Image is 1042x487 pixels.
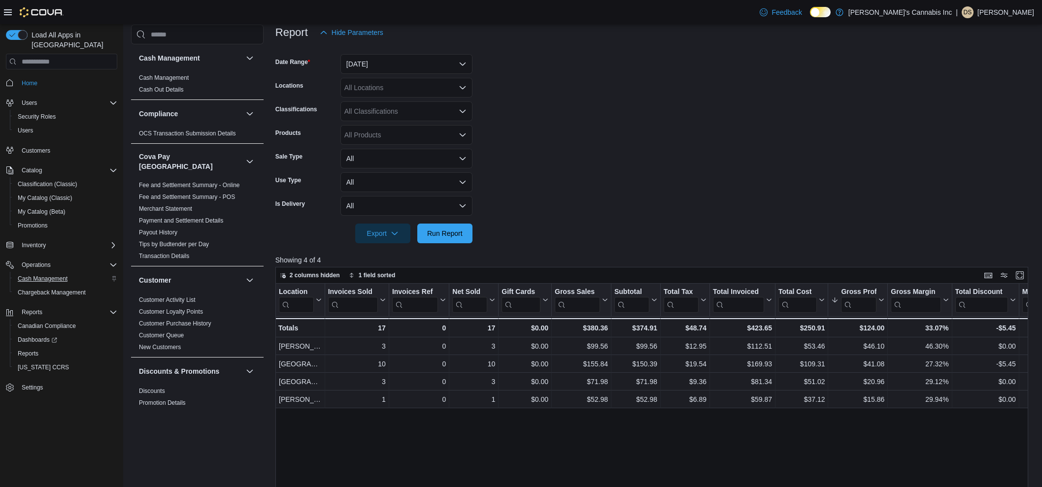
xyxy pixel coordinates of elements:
a: Home [18,77,41,89]
label: Products [275,129,301,137]
button: Compliance [139,109,242,119]
button: [DATE] [340,54,472,74]
div: [GEOGRAPHIC_DATA] [279,358,322,370]
div: Gross Margin [891,288,941,297]
span: Settings [22,384,43,391]
span: Fee and Settlement Summary - Online [139,181,240,189]
div: $41.08 [831,358,884,370]
label: Sale Type [275,153,303,161]
span: Chargeback Management [18,289,86,296]
div: $51.02 [778,376,825,388]
div: Gross Sales [555,288,600,313]
button: Total Tax [664,288,706,313]
button: 2 columns hidden [276,269,344,281]
div: Cova Pay [GEOGRAPHIC_DATA] [131,179,264,266]
span: Inventory [18,239,117,251]
a: Cash Management [14,273,71,285]
a: Customer Purchase History [139,320,211,327]
a: Customer Activity List [139,296,196,303]
a: Promotions [14,220,52,231]
span: My Catalog (Beta) [18,208,66,216]
span: Hide Parameters [332,28,383,37]
div: $374.91 [614,322,657,334]
div: Total Discount [955,288,1008,297]
div: Total Cost [778,288,817,297]
button: Chargeback Management [10,286,121,299]
div: 0 [392,341,446,353]
span: Canadian Compliance [14,320,117,332]
span: Transaction Details [139,252,189,260]
div: 3 [452,341,495,353]
img: Cova [20,7,64,17]
a: Customer Queue [139,332,184,339]
span: Cash Management [139,74,189,82]
span: Dashboards [18,336,57,344]
span: Users [18,127,33,134]
a: Users [14,125,37,136]
div: $71.98 [614,376,657,388]
button: Total Invoiced [713,288,772,313]
button: Net Sold [452,288,495,313]
div: $250.91 [778,322,825,334]
span: Reports [22,308,42,316]
button: Cova Pay [GEOGRAPHIC_DATA] [139,152,242,171]
div: $150.39 [614,358,657,370]
span: Promotion Details [139,399,186,407]
span: OCS Transaction Submission Details [139,130,236,137]
div: Gift Cards [502,288,540,297]
div: Gross Sales [555,288,600,297]
div: $48.74 [664,322,706,334]
a: [US_STATE] CCRS [14,361,73,373]
span: Operations [18,259,117,271]
button: Open list of options [459,84,467,92]
button: Home [2,75,121,90]
span: Cash Management [18,275,67,283]
div: 3 [328,376,385,388]
button: All [340,172,472,192]
div: $380.36 [555,322,608,334]
span: Reports [18,306,117,318]
div: $0.00 [955,394,1015,406]
div: 1 [452,394,495,406]
a: Transaction Details [139,253,189,260]
div: Invoices Sold [328,288,377,313]
div: -$5.45 [955,322,1015,334]
div: $0.00 [955,341,1015,353]
div: Total Invoiced [713,288,764,313]
button: All [340,149,472,168]
button: Cash Management [139,53,242,63]
p: | [956,6,958,18]
div: 0 [392,322,446,334]
div: $112.51 [713,341,772,353]
a: Merchant Statement [139,205,192,212]
a: Classification (Classic) [14,178,81,190]
span: Chargeback Management [14,287,117,298]
div: Discounts & Promotions [131,385,264,424]
p: [PERSON_NAME] [977,6,1034,18]
div: Total Tax [664,288,699,297]
button: Catalog [2,163,121,177]
div: 46.30% [891,341,948,353]
button: Gross Sales [555,288,608,313]
div: $109.31 [778,358,825,370]
div: Dashwinder Singh [962,6,974,18]
div: Location [279,288,314,313]
button: Gross Profit [831,288,884,313]
button: Catalog [18,164,46,176]
div: Invoices Sold [328,288,377,297]
span: Canadian Compliance [18,322,76,330]
button: Total Discount [955,288,1015,313]
h3: Customer [139,275,171,285]
a: Cash Management [139,74,189,81]
div: 33.07% [891,322,948,334]
a: Customer Loyalty Points [139,308,203,315]
span: Payout History [139,228,177,236]
div: Subtotal [614,288,649,313]
input: Dark Mode [810,7,831,17]
button: Operations [18,259,55,271]
a: Settings [18,382,47,393]
a: Cash Out Details [139,86,184,93]
button: Settings [2,380,121,394]
button: Run Report [417,224,472,243]
div: 29.12% [891,376,948,388]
